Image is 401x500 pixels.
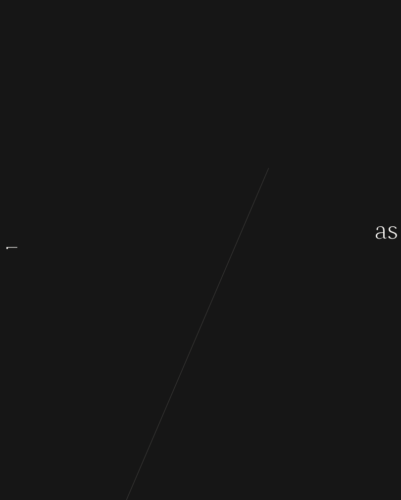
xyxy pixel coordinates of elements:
div: a [375,212,387,249]
div: s [150,251,161,289]
div: g [324,212,338,249]
div: s [128,212,139,249]
div: o [159,212,173,249]
div: e [44,251,56,289]
div: n [352,212,366,249]
div: o [305,251,320,289]
div: s [235,251,246,289]
div: s [79,251,90,289]
div: n [320,251,334,289]
div: i [300,251,305,289]
div: c [288,251,300,289]
div: s [269,212,280,249]
div: u [229,212,243,249]
div: s [387,212,398,249]
div: m [92,212,114,249]
div: u [90,251,103,289]
div: m [18,212,41,249]
div: y [203,251,215,289]
div: s [347,251,357,289]
div: e [55,212,67,249]
div: l [208,212,214,249]
div: g [122,251,137,289]
div: n [56,251,71,289]
div: c [67,212,79,249]
div: e [311,212,324,249]
div: u [338,212,352,249]
div: r [266,251,275,289]
div: n [243,212,257,249]
div: a [223,251,235,289]
div: s [103,251,114,289]
div: p [41,212,55,249]
div: E [3,212,18,249]
div: p [288,212,302,249]
div: g [214,212,229,249]
div: u [137,251,150,289]
div: r [302,212,311,249]
div: o [170,251,184,289]
div: e [334,251,347,289]
div: t [161,251,170,289]
div: a [196,212,208,249]
div: i [260,251,266,289]
div: a [275,251,288,289]
div: s [184,251,195,289]
div: e [79,212,92,249]
div: t [366,212,375,249]
div: p [246,251,260,289]
div: o [114,212,128,249]
div: a [257,212,269,249]
div: n [173,212,188,249]
div: c [147,212,159,249]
